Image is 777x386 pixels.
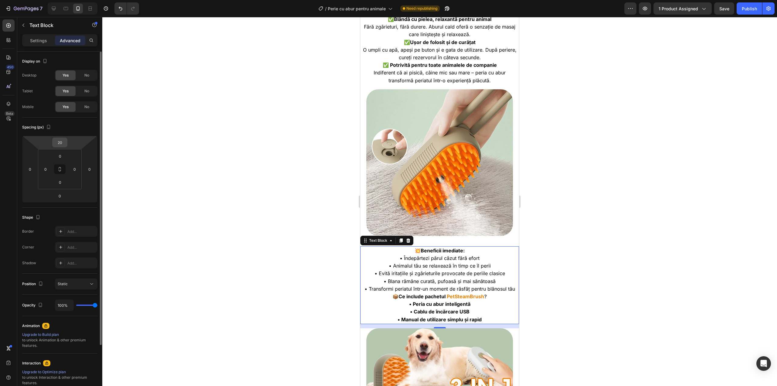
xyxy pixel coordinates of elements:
[37,299,121,306] strong: • Manual de utilizare simplu și rapid
[40,5,42,12] p: 7
[22,123,52,132] div: Spacing (px)
[54,178,66,187] input: 0px
[2,2,45,15] button: 7
[756,356,771,371] div: Open Intercom Messenger
[22,332,97,337] div: Upgrade to Build plan
[737,2,762,15] button: Publish
[50,292,109,298] strong: • Cablu de încărcare USB
[55,300,73,311] input: Auto
[5,111,15,116] div: Beta
[4,7,155,20] span: Fără zgârieturi, fără durere. Aburul cald oferă o senzație de masaj care liniștește și relaxează.
[67,245,96,250] div: Add...
[6,65,15,70] div: 450
[84,73,89,78] span: No
[50,22,115,28] strong: Ușor de folosit și de curățat
[22,323,40,329] div: Animation
[84,104,89,110] span: No
[87,276,124,282] strong: PetSteamBrush
[29,22,81,29] p: Text Block
[22,45,137,51] strong: ✅ Potrivită pentru toate animalele de companie
[22,229,34,234] div: Border
[63,88,69,94] span: Yes
[58,282,68,286] span: Static
[406,6,437,11] span: Need republishing
[6,72,153,219] img: gempages_578774086818202235-614bda51-d6ac-445b-8595-e185e1e2fb0e.jpg
[63,104,69,110] span: Yes
[39,238,119,244] span: • Îndepărtezi părul căzut fără efort
[54,191,66,200] input: 0
[114,2,139,15] div: Undo/Redo
[67,261,96,266] div: Add...
[54,231,104,237] span: 💥
[60,37,80,44] p: Advanced
[4,269,155,275] span: • Transformi periatul într-un moment de răsfăț pentru blănosul tău
[38,276,85,282] strong: Ce include pachetul
[22,280,44,288] div: Position
[32,276,85,282] span: 📦
[653,2,712,15] button: 1 product assigned
[49,284,110,290] strong: • Peria cu abur inteligentă
[22,301,44,309] div: Opacity
[84,88,89,94] span: No
[360,17,519,386] iframe: Design area
[54,152,66,161] input: 0px
[85,165,94,174] input: 0
[22,104,34,110] div: Mobile
[325,5,327,12] span: /
[23,261,135,267] span: • Blana rămâne curată, pufoasă și mai sănătoasă
[44,22,115,28] span: ✅
[22,332,97,348] div: to unlock Animation & other premium features.
[719,6,729,11] span: Save
[55,278,97,289] button: Static
[659,5,698,12] span: 1 product assigned
[41,165,50,174] input: 0px
[22,360,41,366] div: Interaction
[63,73,69,78] span: Yes
[124,276,127,282] strong: ?
[13,53,145,66] span: Indiferent că ai pisică, câine mic sau mare – peria cu abur transformă periatul într-o experiență...
[8,221,28,226] div: Text Block
[22,369,97,386] div: to unlock Interaction & other premium features.
[328,5,386,12] span: Perie cu abur pentru animale
[54,138,66,147] input: 20
[22,244,34,250] div: Corner
[742,5,757,12] div: Publish
[3,30,156,43] span: O umpli cu apă, apeși pe buton și e gata de utilizare. După periere, cureți rezervorul în câteva ...
[25,165,35,174] input: 0
[67,229,96,234] div: Add...
[30,37,47,44] p: Settings
[22,260,36,266] div: Shadow
[14,253,145,259] span: • Evită iritațiile și zgârieturile provocate de periile clasice
[22,88,33,94] div: Tablet
[29,246,131,252] span: • Animalul tău se relaxează în timp ce îl perii
[22,73,36,78] div: Desktop
[714,2,734,15] button: Save
[22,213,42,222] div: Shape
[60,231,104,237] strong: Beneficii imediate:
[22,369,97,375] div: Upgrade to Optimize plan
[70,165,79,174] input: 0px
[22,57,49,66] div: Display on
